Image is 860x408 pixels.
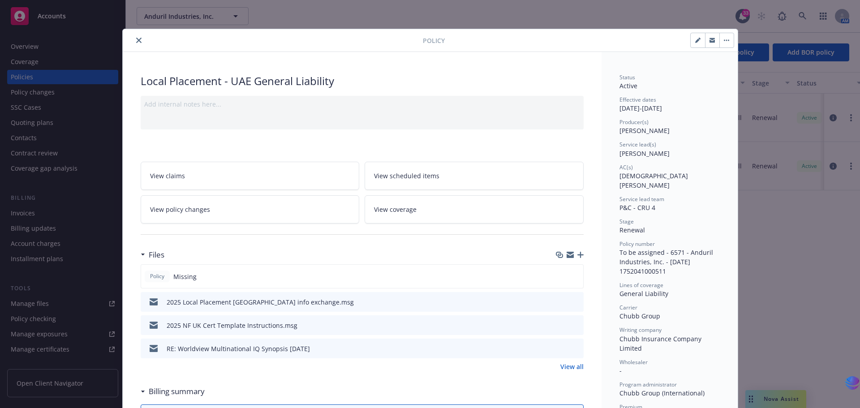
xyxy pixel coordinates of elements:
span: P&C - CRU 4 [619,203,655,212]
span: Stage [619,218,634,225]
span: View claims [150,171,185,180]
span: Service lead(s) [619,141,656,148]
span: Service lead team [619,195,664,203]
span: Lines of coverage [619,281,663,289]
span: View scheduled items [374,171,439,180]
span: Missing [173,272,197,281]
span: Chubb Group [619,312,660,320]
img: svg+xml;base64,PHN2ZyB3aWR0aD0iMzQiIGhlaWdodD0iMzQiIHZpZXdCb3g9IjAgMCAzNCAzNCIgZmlsbD0ibm9uZSIgeG... [845,374,860,391]
button: download file [558,297,565,307]
span: Policy [423,36,445,45]
span: Policy number [619,240,655,248]
a: View all [560,362,584,371]
div: 2025 Local Placement [GEOGRAPHIC_DATA] info exchange.msg [167,297,354,307]
div: Local Placement - UAE General Liability [141,73,584,89]
span: Chubb Group (International) [619,389,705,397]
button: preview file [572,344,580,353]
button: close [133,35,144,46]
span: Effective dates [619,96,656,103]
span: Carrier [619,304,637,311]
span: Status [619,73,635,81]
a: View coverage [365,195,584,223]
a: View claims [141,162,360,190]
button: preview file [572,297,580,307]
div: RE: Worldview Multinational IQ Synopsis [DATE] [167,344,310,353]
span: View coverage [374,205,417,214]
button: download file [558,344,565,353]
a: View policy changes [141,195,360,223]
span: Chubb Insurance Company Limited [619,335,703,352]
span: [PERSON_NAME] [619,126,670,135]
span: Producer(s) [619,118,649,126]
span: Wholesaler [619,358,648,366]
span: View policy changes [150,205,210,214]
div: Files [141,249,164,261]
button: download file [558,321,565,330]
button: preview file [572,321,580,330]
span: [DEMOGRAPHIC_DATA][PERSON_NAME] [619,172,688,189]
span: Policy [148,272,166,280]
div: 2025 NF UK Cert Template Instructions.msg [167,321,297,330]
span: AC(s) [619,163,633,171]
span: Program administrator [619,381,677,388]
div: Add internal notes here... [144,99,580,109]
span: [PERSON_NAME] [619,149,670,158]
a: View scheduled items [365,162,584,190]
span: - [619,366,622,375]
span: Writing company [619,326,662,334]
h3: Files [149,249,164,261]
span: To be assigned - 6571 - Anduril Industries, Inc. - [DATE] 1752041000511 [619,248,715,275]
span: Active [619,82,637,90]
div: General Liability [619,289,720,298]
h3: Billing summary [149,386,205,397]
div: [DATE] - [DATE] [619,96,720,113]
div: Billing summary [141,386,205,397]
span: Renewal [619,226,645,234]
